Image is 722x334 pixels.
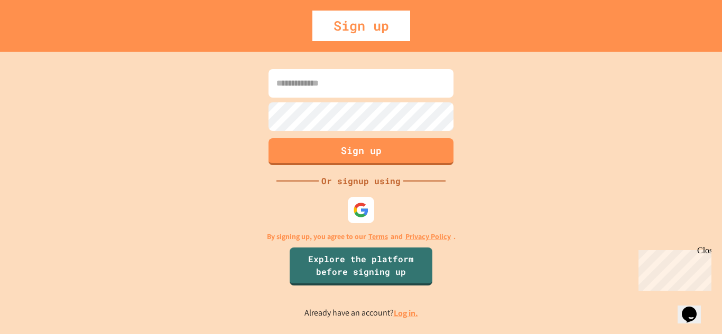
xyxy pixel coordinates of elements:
div: Chat with us now!Close [4,4,73,67]
a: Privacy Policy [405,231,451,242]
button: Sign up [269,138,453,165]
a: Explore the platform before signing up [290,247,432,285]
div: Or signup using [319,175,403,187]
iframe: chat widget [678,292,711,323]
p: Already have an account? [304,307,418,320]
a: Log in. [394,308,418,319]
a: Terms [368,231,388,242]
div: Sign up [312,11,410,41]
iframe: chat widget [634,246,711,291]
img: google-icon.svg [353,202,369,218]
p: By signing up, you agree to our and . [267,231,456,242]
